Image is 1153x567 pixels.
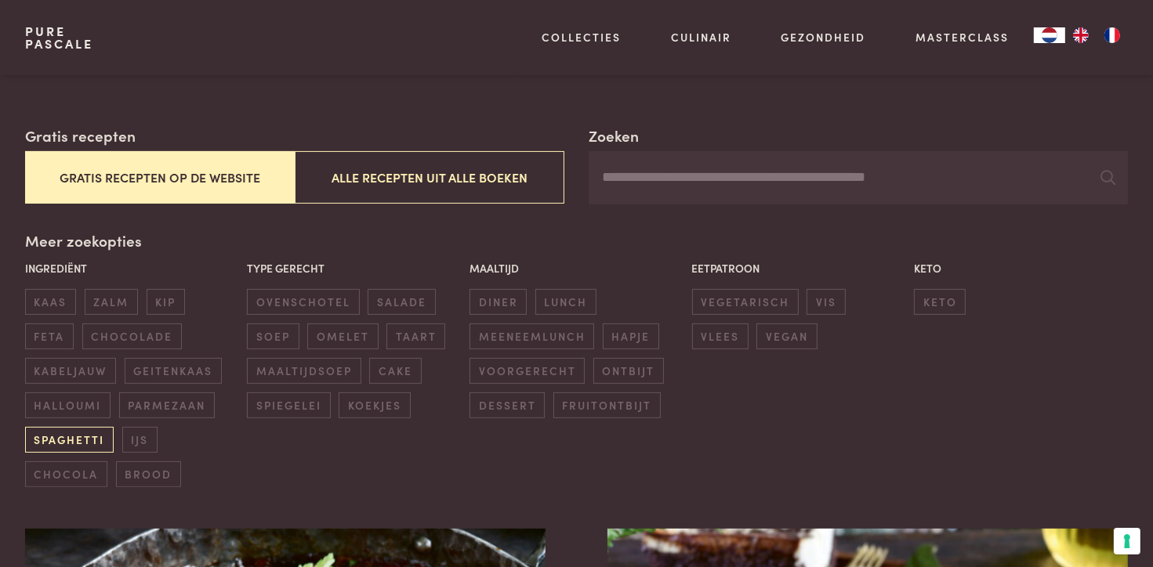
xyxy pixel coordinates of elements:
[247,260,461,276] p: Type gerecht
[247,358,361,384] span: maaltijdsoep
[1034,27,1065,43] a: NL
[589,125,639,147] label: Zoeken
[25,289,76,315] span: kaas
[339,392,410,418] span: koekjes
[470,358,585,384] span: voorgerecht
[807,289,845,315] span: vis
[25,25,93,50] a: PurePascale
[369,358,421,384] span: cake
[692,323,749,349] span: vlees
[25,151,295,204] button: Gratis recepten op de website
[122,427,158,453] span: ijs
[386,323,445,349] span: taart
[914,260,1128,276] p: Keto
[25,323,74,349] span: feta
[25,392,111,418] span: halloumi
[147,289,185,315] span: kip
[82,323,182,349] span: chocolade
[470,289,527,315] span: diner
[914,289,966,315] span: keto
[25,358,116,384] span: kabeljauw
[756,323,817,349] span: vegan
[470,323,594,349] span: meeneemlunch
[368,289,435,315] span: salade
[247,289,359,315] span: ovenschotel
[470,260,683,276] p: Maaltijd
[116,461,181,487] span: brood
[1065,27,1128,43] ul: Language list
[25,461,107,487] span: chocola
[1114,528,1140,554] button: Uw voorkeuren voor toestemming voor trackingtechnologieën
[916,29,1009,45] a: Masterclass
[671,29,731,45] a: Culinair
[295,151,564,204] button: Alle recepten uit alle boeken
[247,392,330,418] span: spiegelei
[603,323,659,349] span: hapje
[781,29,866,45] a: Gezondheid
[535,289,596,315] span: lunch
[25,125,136,147] label: Gratis recepten
[470,392,545,418] span: dessert
[542,29,621,45] a: Collecties
[25,260,239,276] p: Ingrediënt
[25,427,114,453] span: spaghetti
[692,260,906,276] p: Eetpatroon
[85,289,138,315] span: zalm
[119,392,215,418] span: parmezaan
[247,323,299,349] span: soep
[1034,27,1128,43] aside: Language selected: Nederlands
[1034,27,1065,43] div: Language
[593,358,664,384] span: ontbijt
[125,358,222,384] span: geitenkaas
[553,392,661,418] span: fruitontbijt
[1065,27,1097,43] a: EN
[692,289,799,315] span: vegetarisch
[307,323,378,349] span: omelet
[1097,27,1128,43] a: FR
